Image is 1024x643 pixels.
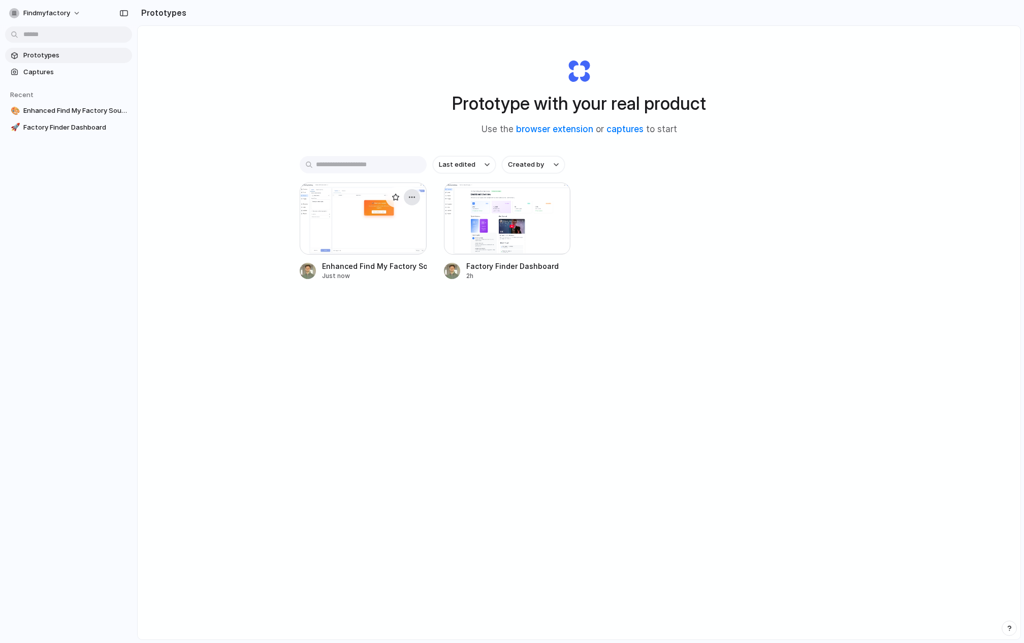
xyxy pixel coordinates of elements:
[11,105,18,117] div: 🎨
[23,50,128,60] span: Prototypes
[300,182,427,281] a: Enhanced Find My Factory Source Landing PageEnhanced Find My Factory Source Landing PageJust now
[23,67,128,77] span: Captures
[5,103,132,118] a: 🎨Enhanced Find My Factory Source Landing Page
[444,182,571,281] a: Factory Finder DashboardFactory Finder Dashboard2h
[5,5,86,21] button: findmyfactory
[23,8,70,18] span: findmyfactory
[23,123,128,133] span: Factory Finder Dashboard
[5,120,132,135] a: 🚀Factory Finder Dashboard
[5,48,132,63] a: Prototypes
[137,7,186,19] h2: Prototypes
[502,156,565,173] button: Created by
[508,160,544,170] span: Created by
[322,261,427,271] div: Enhanced Find My Factory Source Landing Page
[10,90,34,99] span: Recent
[322,271,427,281] div: Just now
[9,123,19,133] button: 🚀
[23,106,128,116] span: Enhanced Find My Factory Source Landing Page
[433,156,496,173] button: Last edited
[5,65,132,80] a: Captures
[466,271,559,281] div: 2h
[606,124,644,134] a: captures
[466,261,559,271] div: Factory Finder Dashboard
[516,124,593,134] a: browser extension
[482,123,677,136] span: Use the or to start
[439,160,475,170] span: Last edited
[452,90,706,117] h1: Prototype with your real product
[11,121,18,133] div: 🚀
[9,106,19,116] button: 🎨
